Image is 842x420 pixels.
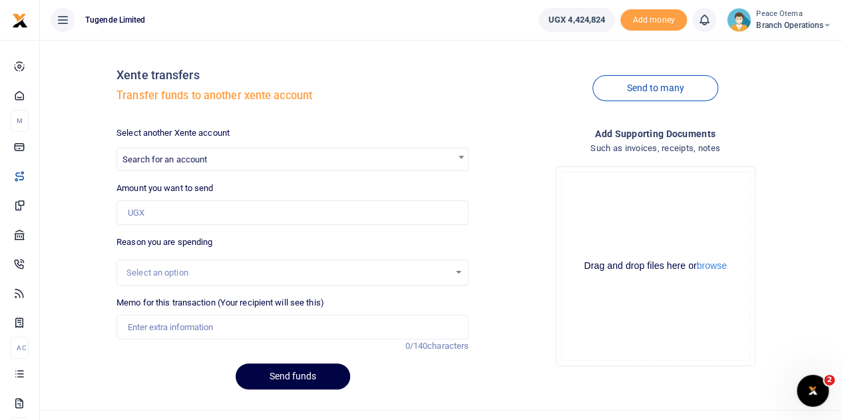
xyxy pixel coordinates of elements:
li: Wallet ballance [533,8,620,32]
a: Send to many [592,75,718,101]
span: UGX 4,424,824 [548,13,605,27]
span: Search for an account [116,148,469,171]
li: M [11,110,29,132]
span: 0/140 [405,341,428,351]
h4: Such as invoices, receipts, notes [479,141,831,156]
span: Tugende Limited [80,14,151,26]
h4: Xente transfers [116,68,469,83]
span: 2 [824,375,835,385]
button: browse [697,261,727,270]
button: Send funds [236,363,350,389]
a: Add money [620,14,687,24]
div: Select an option [126,266,449,280]
label: Amount you want to send [116,182,213,195]
img: profile-user [727,8,751,32]
label: Memo for this transaction (Your recipient will see this) [116,296,324,310]
span: characters [427,341,469,351]
h4: Add supporting Documents [479,126,831,141]
label: Reason you are spending [116,236,212,249]
img: logo-small [12,13,28,29]
span: Branch Operations [756,19,831,31]
span: Search for an account [122,154,207,164]
small: Peace Otema [756,9,831,20]
li: Ac [11,337,29,359]
li: Toup your wallet [620,9,687,31]
div: File Uploader [556,166,755,366]
span: Add money [620,9,687,31]
a: logo-small logo-large logo-large [12,15,28,25]
h5: Transfer funds to another xente account [116,89,469,103]
div: Drag and drop files here or [562,260,749,272]
input: Enter extra information [116,315,469,340]
a: profile-user Peace Otema Branch Operations [727,8,831,32]
a: UGX 4,424,824 [538,8,615,32]
input: UGX [116,200,469,226]
span: Search for an account [117,148,468,169]
iframe: Intercom live chat [797,375,829,407]
label: Select another Xente account [116,126,230,140]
